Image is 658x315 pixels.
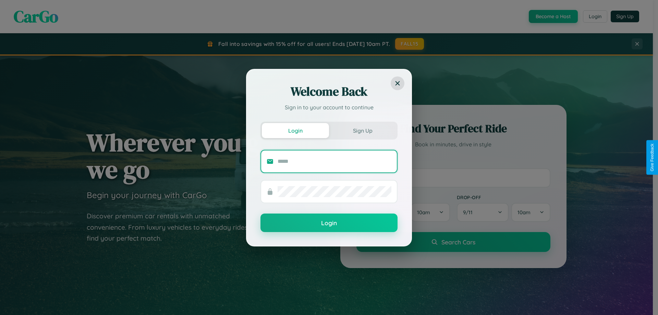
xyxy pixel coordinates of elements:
[650,144,655,171] div: Give Feedback
[260,214,398,232] button: Login
[329,123,396,138] button: Sign Up
[260,103,398,111] p: Sign in to your account to continue
[260,83,398,100] h2: Welcome Back
[262,123,329,138] button: Login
